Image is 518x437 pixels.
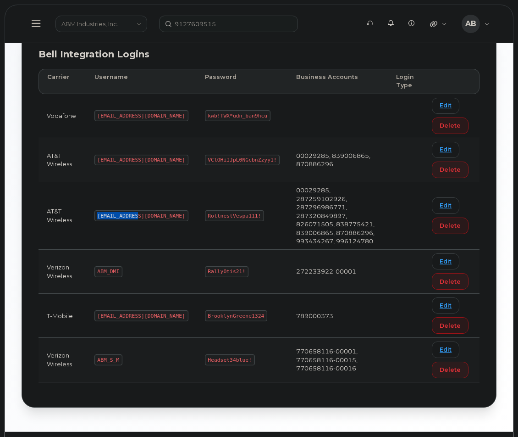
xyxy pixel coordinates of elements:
[440,277,461,286] span: Delete
[94,266,122,277] code: ABM_DMI
[432,98,459,114] a: Edit
[94,210,188,221] code: [EMAIL_ADDRESS][DOMAIN_NAME]
[432,197,459,213] a: Edit
[205,155,280,166] code: VClOHiIJpL0NGcbnZzyy1!
[39,338,86,382] td: Verizon Wireless
[432,118,468,134] button: Delete
[39,69,86,94] th: Carrier
[432,253,459,269] a: Edit
[432,362,468,378] button: Delete
[432,297,459,314] a: Edit
[288,182,387,250] td: 00029285, 287259102926, 287296986771, 287320849897, 826071505, 838775421, 839006865, 870886296, 9...
[205,266,248,277] code: RallyOtis21!
[94,310,188,321] code: [EMAIL_ADDRESS][DOMAIN_NAME]
[39,48,479,61] div: Bell Integration Logins
[159,16,298,32] input: Find something...
[440,221,461,230] span: Delete
[440,321,461,330] span: Delete
[205,210,265,221] code: RottnestVespa111!
[39,182,86,250] td: AT&T Wireless
[205,310,267,321] code: BrooklynGreene1324
[94,110,188,121] code: [EMAIL_ADDRESS][DOMAIN_NAME]
[432,317,468,334] button: Delete
[39,294,86,338] td: T-Mobile
[432,142,459,158] a: Edit
[455,15,496,33] div: Alex Bradshaw
[39,94,86,138] td: Vodafone
[432,273,468,290] button: Delete
[197,69,288,94] th: Password
[288,138,387,182] td: 00029285, 839006865, 870886296
[432,342,459,358] a: Edit
[440,121,461,130] span: Delete
[288,338,387,382] td: 770658116-00001, 770658116-00015, 770658116-00016
[205,110,270,121] code: kwb!TWX*udn_ban9hcu
[86,69,197,94] th: Username
[288,294,387,338] td: 789000373
[94,155,188,166] code: [EMAIL_ADDRESS][DOMAIN_NAME]
[440,165,461,174] span: Delete
[440,365,461,374] span: Delete
[432,218,468,234] button: Delete
[465,18,476,29] span: AB
[388,69,424,94] th: Login Type
[432,162,468,178] button: Delete
[39,250,86,294] td: Verizon Wireless
[288,250,387,294] td: 272233922-00001
[55,16,147,32] a: ABM Industries, Inc.
[39,138,86,182] td: AT&T Wireless
[288,69,387,94] th: Business Accounts
[205,354,255,365] code: Headset34blue!
[94,354,122,365] code: ABM_S_M
[424,15,453,33] div: Quicklinks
